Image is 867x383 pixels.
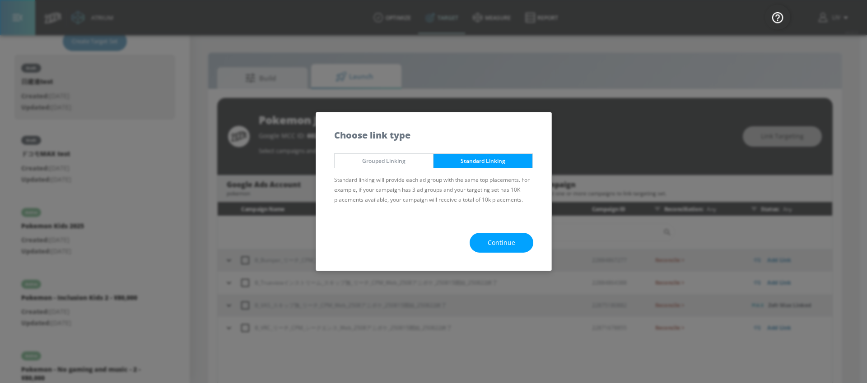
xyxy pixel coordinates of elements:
[334,130,410,140] h5: Choose link type
[334,175,533,205] p: Standard linking will provide each ad group with the same top placements. For example, if your ca...
[334,153,434,168] button: Grouped Linking
[765,5,790,30] button: Open Resource Center
[470,233,533,253] button: Continue
[433,153,533,168] button: Standard Linking
[488,237,515,249] span: Continue
[341,156,427,166] span: Grouped Linking
[440,156,526,166] span: Standard Linking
